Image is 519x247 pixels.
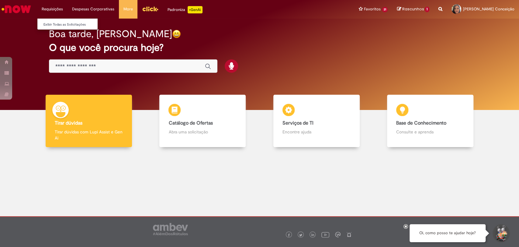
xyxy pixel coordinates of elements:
[382,7,388,12] span: 21
[287,234,290,237] img: logo_footer_facebook.png
[168,129,237,135] p: Abra uma solicitação
[425,7,429,12] span: 1
[172,30,181,38] img: happy-face.png
[396,129,464,135] p: Consulte e aprenda
[153,223,188,235] img: logo_footer_ambev_rotulo_gray.png
[37,21,104,28] a: Exibir Todas as Solicitações
[492,224,510,242] button: Iniciar Conversa de Suporte
[55,129,123,141] p: Tirar dúvidas com Lupi Assist e Gen Ai
[346,232,352,237] img: logo_footer_naosei.png
[49,42,470,53] h2: O que você procura hoje?
[282,120,313,126] b: Serviços de TI
[260,95,373,147] a: Serviços de TI Encontre ajuda
[168,120,213,126] b: Catálogo de Ofertas
[1,3,32,15] img: ServiceNow
[397,6,429,12] a: Rascunhos
[299,234,302,237] img: logo_footer_twitter.png
[321,231,329,238] img: logo_footer_youtube.png
[373,95,487,147] a: Base de Conhecimento Consulte e aprenda
[402,6,424,12] span: Rascunhos
[396,120,446,126] b: Base de Conhecimento
[49,29,172,39] h2: Boa tarde, [PERSON_NAME]
[32,95,146,147] a: Tirar dúvidas Tirar dúvidas com Lupi Assist e Gen Ai
[146,95,259,147] a: Catálogo de Ofertas Abra uma solicitação
[72,6,114,12] span: Despesas Corporativas
[311,233,314,237] img: logo_footer_linkedin.png
[364,6,381,12] span: Favoritos
[42,6,63,12] span: Requisições
[142,4,158,13] img: click_logo_yellow_360x200.png
[188,6,202,13] p: +GenAi
[37,18,98,30] ul: Requisições
[463,6,514,12] span: [PERSON_NAME] Conceição
[335,232,341,237] img: logo_footer_workplace.png
[168,6,202,13] div: Padroniza
[410,224,486,242] div: Oi, como posso te ajudar hoje?
[123,6,133,12] span: More
[55,120,82,126] b: Tirar dúvidas
[282,129,351,135] p: Encontre ajuda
